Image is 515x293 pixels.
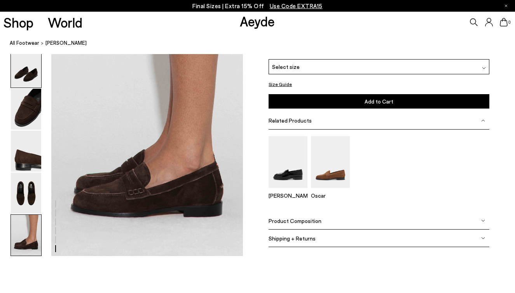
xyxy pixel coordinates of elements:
a: Oscar Suede Loafers Oscar [311,182,350,199]
img: svg%3E [482,66,486,70]
p: [PERSON_NAME] [269,192,307,199]
span: Navigate to /collections/ss25-final-sizes [270,2,323,9]
nav: breadcrumb [10,33,515,54]
a: All Footwear [10,39,39,47]
p: Oscar [311,192,350,199]
button: Add to Cart [269,94,489,108]
span: Add to Cart [365,98,393,104]
img: Oscar Suede Loafers - Image 5 [11,173,41,214]
a: Shop [3,16,33,29]
span: [PERSON_NAME] [45,39,87,47]
p: Final Sizes | Extra 15% Off [192,1,323,11]
img: svg%3E [481,219,485,223]
span: Select size [272,63,300,71]
span: Related Products [269,117,312,124]
a: World [48,16,82,29]
a: Leon Loafers [PERSON_NAME] [269,182,307,199]
img: Leon Loafers [269,136,307,188]
a: Aeyde [240,13,275,29]
img: Oscar Suede Loafers [311,136,350,188]
img: Oscar Suede Loafers - Image 3 [11,89,41,130]
span: Shipping + Returns [269,235,316,242]
img: Oscar Suede Loafers - Image 6 [11,215,41,256]
span: 0 [508,20,512,25]
img: svg%3E [481,236,485,240]
img: Oscar Suede Loafers - Image 2 [11,47,41,88]
button: Size Guide [269,79,292,89]
img: svg%3E [481,118,485,122]
span: Product Composition [269,218,321,224]
img: Oscar Suede Loafers - Image 4 [11,131,41,172]
a: 0 [500,18,508,26]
